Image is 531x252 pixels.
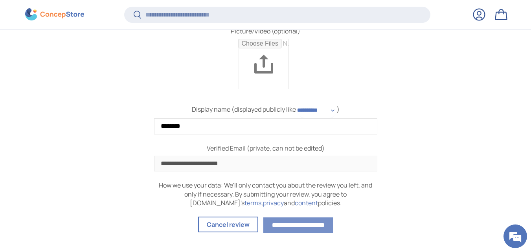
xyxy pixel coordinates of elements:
label: Picture/Video (optional) [154,27,377,35]
input: Display name [154,118,377,134]
p: How we use your data: We'll only contact you about the review you left, and only if necessary. By... [154,181,377,207]
div: Minimize live chat window [129,4,148,23]
span: We are offline. Please leave us a message. [17,76,137,155]
img: ConcepStore [25,9,84,21]
select: Name format [297,103,337,119]
input: Choose a review picture/video (optional) [239,39,289,89]
div: Leave a message [41,44,132,54]
a: content [295,199,318,207]
a: privacy [263,199,284,207]
label: Display name [192,105,230,114]
a: terms [244,199,261,207]
a: Cancel review [198,217,258,232]
span: ( ) [232,105,340,114]
input: Email address [154,156,377,171]
label: displayed publicly like [234,105,296,114]
label: Verified Email (private, can not be edited) [154,144,377,153]
textarea: Type your message and click 'Submit' [4,168,150,196]
em: Submit [115,196,143,206]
